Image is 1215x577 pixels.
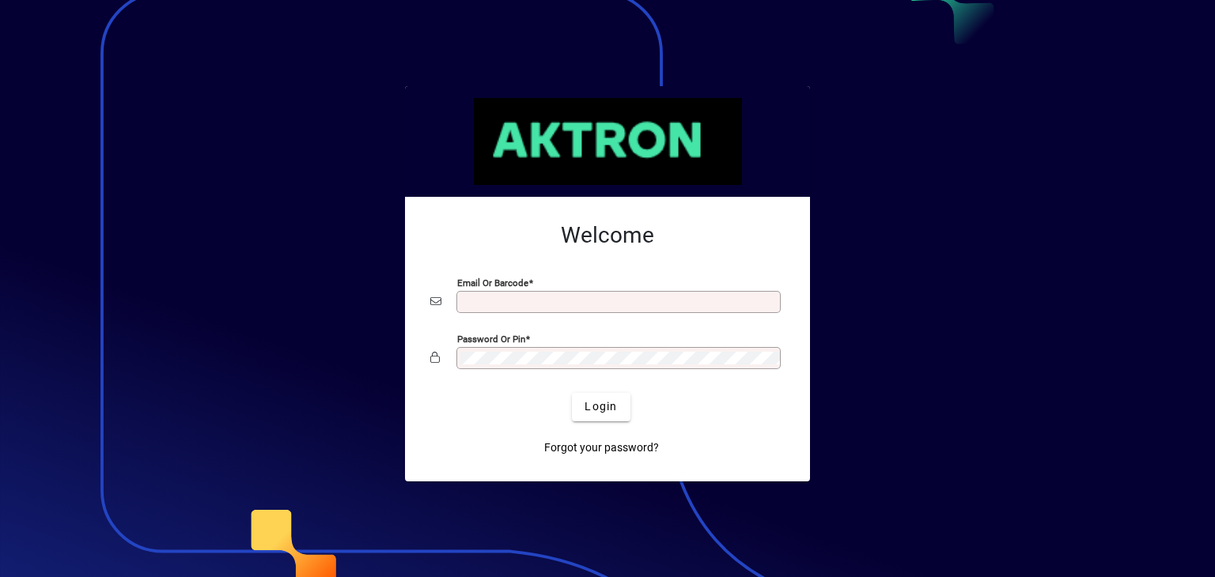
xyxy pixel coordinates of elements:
[572,393,630,421] button: Login
[457,277,528,288] mat-label: Email or Barcode
[430,222,785,249] h2: Welcome
[457,333,525,344] mat-label: Password or Pin
[544,439,659,456] span: Forgot your password?
[585,398,617,415] span: Login
[538,434,665,462] a: Forgot your password?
